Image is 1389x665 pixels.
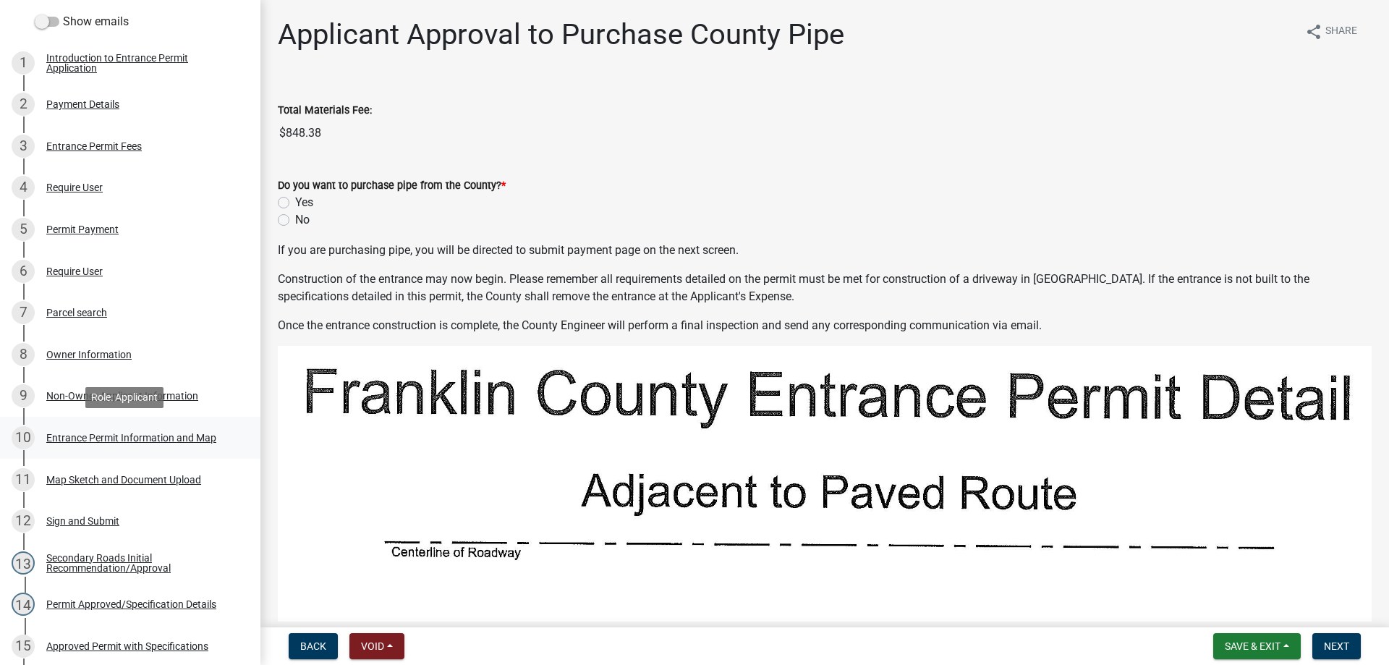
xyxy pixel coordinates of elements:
div: 7 [12,301,35,324]
div: Require User [46,182,103,192]
div: Owner Information [46,350,132,360]
div: Secondary Roads Initial Recommendation/Approval [46,553,237,573]
div: Parcel search [46,308,107,318]
div: Require User [46,266,103,276]
label: Do you want to purchase pipe from the County? [278,181,506,191]
div: 1 [12,51,35,75]
i: share [1305,23,1322,41]
div: 3 [12,135,35,158]
span: Void [361,640,384,652]
p: Construction of the entrance may now begin. Please remember all requirements detailed on the perm... [278,271,1372,305]
label: Show emails [35,13,129,30]
div: Entrance Permit Fees [46,141,142,151]
div: Approved Permit with Specifications [46,641,208,651]
button: Next [1312,633,1361,659]
span: Share [1325,23,1357,41]
div: 11 [12,468,35,491]
button: Void [349,633,404,659]
p: Once the entrance construction is complete, the County Engineer will perform a final inspection a... [278,317,1372,334]
div: 2 [12,93,35,116]
p: If you are purchasing pipe, you will be directed to submit payment page on the next screen. [278,242,1372,259]
div: 9 [12,384,35,407]
span: Next [1324,640,1349,652]
div: 6 [12,260,35,283]
div: 12 [12,509,35,533]
div: Permit Payment [46,224,119,234]
div: 8 [12,343,35,366]
div: 5 [12,218,35,241]
label: Yes [295,194,313,211]
div: Introduction to Entrance Permit Application [46,53,237,73]
div: Sign and Submit [46,516,119,526]
button: Back [289,633,338,659]
div: Map Sketch and Document Upload [46,475,201,485]
h1: Applicant Approval to Purchase County Pipe [278,17,844,52]
div: 14 [12,593,35,616]
button: Save & Exit [1213,633,1301,659]
div: Permit Approved/Specification Details [46,599,216,609]
span: Back [300,640,326,652]
div: 13 [12,551,35,575]
label: Total Materials Fee: [278,106,372,116]
div: Non-Owner Applicant Information [46,391,198,401]
div: 10 [12,426,35,449]
span: Save & Exit [1225,640,1280,652]
button: shareShare [1294,17,1369,46]
div: Role: Applicant [85,387,163,408]
div: Entrance Permit Information and Map [46,433,216,443]
div: 4 [12,176,35,199]
div: 15 [12,635,35,658]
div: Payment Details [46,99,119,109]
label: No [295,211,310,229]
